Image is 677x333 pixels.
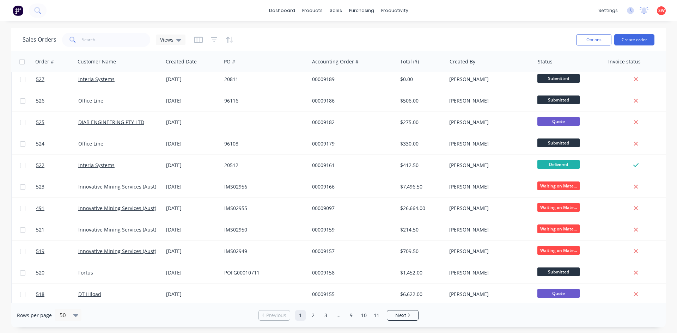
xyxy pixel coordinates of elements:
div: [PERSON_NAME] [449,205,527,212]
span: Submitted [537,95,580,104]
div: $275.00 [400,119,441,126]
div: [PERSON_NAME] [449,162,527,169]
a: DT Hiload [78,291,101,297]
a: 524 [36,133,78,154]
div: Order # [35,58,54,65]
a: Interia Systems [78,76,115,82]
a: 526 [36,90,78,111]
input: Search... [82,33,151,47]
div: 00009189 [312,76,390,83]
div: 00009186 [312,97,390,104]
span: 520 [36,269,44,276]
div: [DATE] [166,183,219,190]
div: IMS02949 [224,248,303,255]
div: purchasing [346,5,378,16]
div: [PERSON_NAME] [449,291,527,298]
div: Customer Name [78,58,116,65]
img: Factory [13,5,23,16]
div: 00009158 [312,269,390,276]
ul: Pagination [256,310,421,321]
span: Waiting on Mate... [537,181,580,190]
div: PO # [224,58,235,65]
a: 525 [36,112,78,133]
div: [DATE] [166,248,219,255]
a: 522 [36,155,78,176]
span: 527 [36,76,44,83]
a: Page 2 [308,310,318,321]
a: 519 [36,241,78,262]
span: Rows per page [17,312,52,319]
div: [PERSON_NAME] [449,119,527,126]
a: Next page [387,312,418,319]
div: [PERSON_NAME] [449,226,527,233]
div: settings [595,5,621,16]
a: 523 [36,176,78,197]
div: 00009166 [312,183,390,190]
div: 96108 [224,140,303,147]
button: Create order [614,34,654,45]
h1: Sales Orders [23,36,56,43]
span: Views [160,36,173,43]
div: IMS02950 [224,226,303,233]
a: Page 11 [371,310,382,321]
div: 00009182 [312,119,390,126]
span: Waiting on Mate... [537,224,580,233]
div: 20811 [224,76,303,83]
div: [PERSON_NAME] [449,248,527,255]
span: Waiting on Mate... [537,203,580,212]
a: Page 1 is your current page [295,310,306,321]
a: Innovative Mining Services (Aust) Pty Ltd [78,226,173,233]
div: 00009179 [312,140,390,147]
div: 00009157 [312,248,390,255]
span: 491 [36,205,44,212]
div: 00009161 [312,162,390,169]
div: 00009155 [312,291,390,298]
div: Status [538,58,553,65]
div: $7,496.50 [400,183,441,190]
span: Delivered [537,160,580,169]
div: $214.50 [400,226,441,233]
div: [PERSON_NAME] [449,76,527,83]
span: 526 [36,97,44,104]
a: Innovative Mining Services (Aust) Pty Ltd [78,248,173,254]
button: Options [576,34,611,45]
a: Previous page [259,312,290,319]
div: [PERSON_NAME] [449,97,527,104]
div: [DATE] [166,226,219,233]
span: 519 [36,248,44,255]
a: Interia Systems [78,162,115,168]
span: Next [395,312,406,319]
a: DIAB ENGINEERING PTY LTD [78,119,144,125]
div: 00009097 [312,205,390,212]
a: Page 10 [359,310,369,321]
div: IMS02955 [224,205,303,212]
div: [DATE] [166,119,219,126]
span: 521 [36,226,44,233]
div: Invoice status [608,58,641,65]
div: Total ($) [400,58,419,65]
span: 525 [36,119,44,126]
a: 518 [36,284,78,305]
div: [DATE] [166,205,219,212]
div: [DATE] [166,97,219,104]
span: Submitted [537,267,580,276]
div: [DATE] [166,162,219,169]
a: dashboard [266,5,299,16]
div: [PERSON_NAME] [449,140,527,147]
div: POFG00010711 [224,269,303,276]
span: 524 [36,140,44,147]
div: [DATE] [166,291,219,298]
span: Submitted [537,74,580,83]
span: 522 [36,162,44,169]
div: 96116 [224,97,303,104]
div: 20512 [224,162,303,169]
div: [DATE] [166,269,219,276]
div: $412.50 [400,162,441,169]
div: Created Date [166,58,197,65]
span: Previous [266,312,286,319]
span: Waiting on Mate... [537,246,580,255]
a: Page 3 [321,310,331,321]
a: Fortus [78,269,93,276]
div: Accounting Order # [312,58,359,65]
a: Office Line [78,97,103,104]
